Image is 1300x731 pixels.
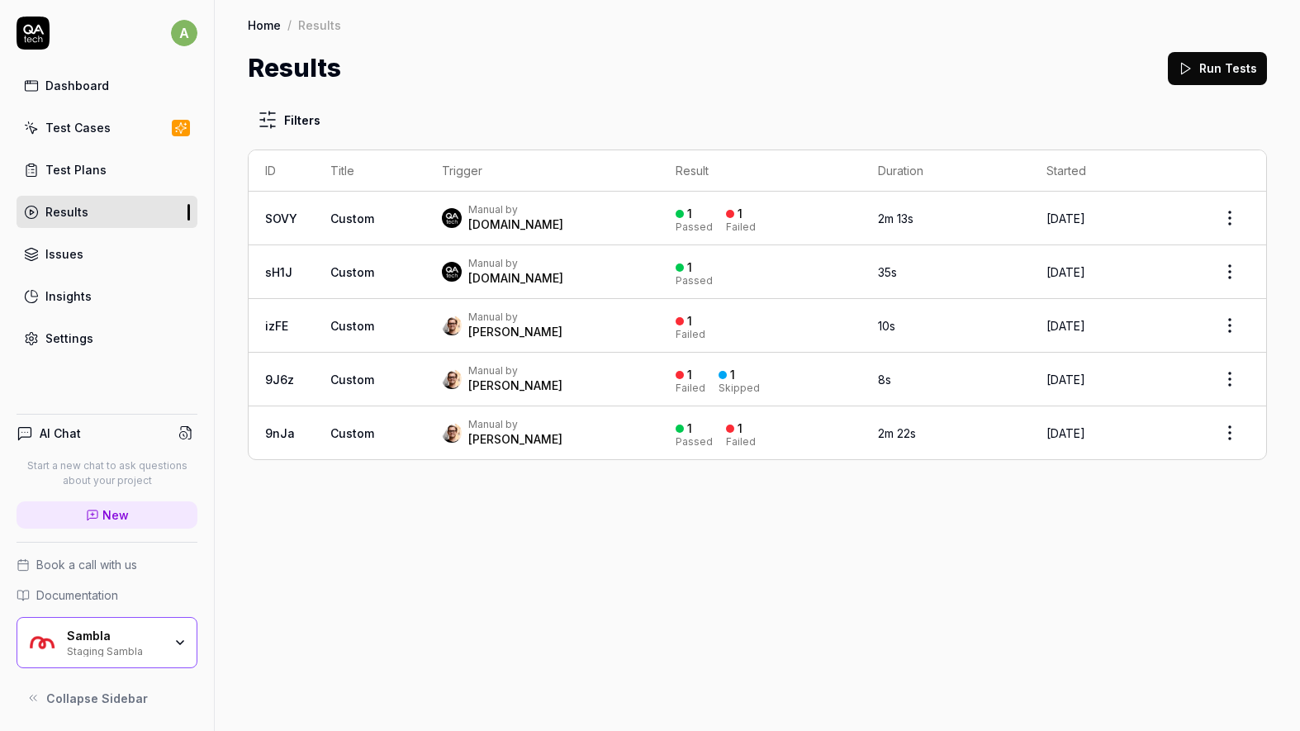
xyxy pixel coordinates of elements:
div: Skipped [719,383,760,393]
th: ID [249,150,314,192]
div: [DOMAIN_NAME] [468,270,563,287]
th: Title [314,150,425,192]
span: New [102,506,129,524]
img: 704fe57e-bae9-4a0d-8bcb-c4203d9f0bb2.jpeg [442,316,462,335]
span: Custom [330,373,374,387]
time: [DATE] [1046,319,1085,333]
div: Test Plans [45,161,107,178]
div: / [287,17,292,33]
div: Insights [45,287,92,305]
a: sH1J [265,265,292,279]
div: Manual by [468,257,563,270]
span: Custom [330,265,374,279]
button: Run Tests [1168,52,1267,85]
a: New [17,501,197,529]
time: [DATE] [1046,265,1085,279]
span: Custom [330,426,374,440]
span: Custom [330,319,374,333]
a: 9J6z [265,373,294,387]
a: Test Plans [17,154,197,186]
div: Manual by [468,311,562,324]
time: [DATE] [1046,373,1085,387]
span: Collapse Sidebar [46,690,148,707]
div: Manual by [468,203,563,216]
p: Start a new chat to ask questions about your project [17,458,197,488]
time: 2m 13s [878,211,913,225]
time: 10s [878,319,895,333]
div: Staging Sambla [67,643,163,657]
div: 1 [687,368,692,382]
img: 7ccf6c19-61ad-4a6c-8811-018b02a1b829.jpg [442,262,462,282]
time: [DATE] [1046,211,1085,225]
div: Issues [45,245,83,263]
div: Failed [726,437,756,447]
a: Settings [17,322,197,354]
div: 1 [687,421,692,436]
button: Filters [248,103,330,136]
div: Failed [676,330,705,339]
div: 1 [687,260,692,275]
div: 1 [687,206,692,221]
img: 704fe57e-bae9-4a0d-8bcb-c4203d9f0bb2.jpeg [442,369,462,389]
div: Settings [45,330,93,347]
th: Started [1030,150,1193,192]
h4: AI Chat [40,425,81,442]
time: 2m 22s [878,426,916,440]
div: Test Cases [45,119,111,136]
div: [PERSON_NAME] [468,324,562,340]
a: Home [248,17,281,33]
span: Book a call with us [36,556,137,573]
button: Sambla LogoSamblaStaging Sambla [17,617,197,668]
img: 7ccf6c19-61ad-4a6c-8811-018b02a1b829.jpg [442,208,462,228]
span: Documentation [36,586,118,604]
div: Passed [676,437,713,447]
div: Manual by [468,418,562,431]
a: Book a call with us [17,556,197,573]
button: Collapse Sidebar [17,681,197,714]
th: Result [659,150,861,192]
a: SOVY [265,211,297,225]
div: 1 [687,314,692,329]
a: izFE [265,319,288,333]
div: Sambla [67,629,163,643]
div: Passed [676,276,713,286]
time: 35s [878,265,897,279]
img: 704fe57e-bae9-4a0d-8bcb-c4203d9f0bb2.jpeg [442,423,462,443]
div: Failed [726,222,756,232]
div: 1 [738,421,743,436]
button: a [171,17,197,50]
div: 1 [738,206,743,221]
div: [DOMAIN_NAME] [468,216,563,233]
a: Insights [17,280,197,312]
div: Results [45,203,88,221]
a: Dashboard [17,69,197,102]
span: a [171,20,197,46]
div: Passed [676,222,713,232]
a: 9nJa [265,426,295,440]
th: Trigger [425,150,660,192]
a: Documentation [17,586,197,604]
a: Results [17,196,197,228]
a: Test Cases [17,112,197,144]
time: [DATE] [1046,426,1085,440]
div: Dashboard [45,77,109,94]
div: 1 [730,368,735,382]
div: Failed [676,383,705,393]
span: Custom [330,211,374,225]
th: Duration [861,150,1030,192]
div: [PERSON_NAME] [468,377,562,394]
div: Results [298,17,341,33]
a: Issues [17,238,197,270]
div: Manual by [468,364,562,377]
div: [PERSON_NAME] [468,431,562,448]
h1: Results [248,50,341,87]
time: 8s [878,373,891,387]
img: Sambla Logo [27,628,57,657]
